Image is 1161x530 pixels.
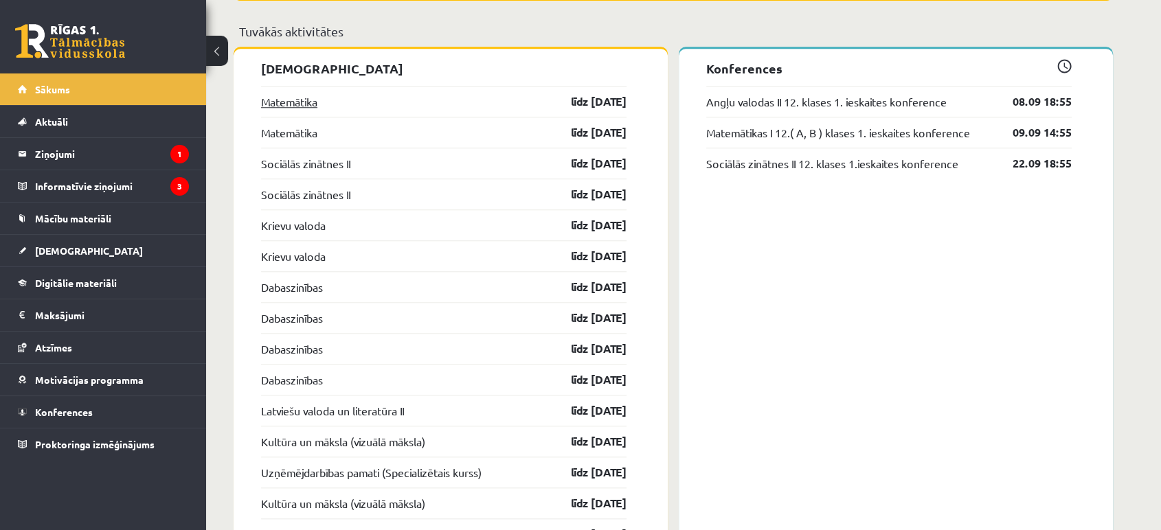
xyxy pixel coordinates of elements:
[35,373,144,386] span: Motivācijas programma
[35,438,155,450] span: Proktoringa izmēģinājums
[992,124,1072,141] a: 09.09 14:55
[547,371,627,388] a: līdz [DATE]
[35,299,189,331] legend: Maksājumi
[547,495,627,511] a: līdz [DATE]
[261,464,482,481] a: Uzņēmējdarbības pamati (Specializētais kurss)
[547,341,627,357] a: līdz [DATE]
[170,177,189,196] i: 3
[18,332,189,363] a: Atzīmes
[547,155,627,172] a: līdz [DATE]
[170,145,189,163] i: 1
[35,170,189,202] legend: Informatīvie ziņojumi
[35,212,111,224] span: Mācību materiāli
[35,138,189,170] legend: Ziņojumi
[547,433,627,450] a: līdz [DATE]
[706,59,1072,78] p: Konferences
[18,428,189,460] a: Proktoringa izmēģinājums
[261,93,317,110] a: Matemātika
[261,248,326,264] a: Krievu valoda
[261,341,323,357] a: Dabaszinības
[18,235,189,266] a: [DEMOGRAPHIC_DATA]
[35,83,70,95] span: Sākums
[706,124,970,141] a: Matemātikas I 12.( A, B ) klases 1. ieskaites konference
[706,93,947,110] a: Angļu valodas II 12. klases 1. ieskaites konference
[18,299,189,331] a: Maksājumi
[547,248,627,264] a: līdz [DATE]
[261,402,404,419] a: Latviešu valoda un literatūra II
[18,364,189,395] a: Motivācijas programma
[18,138,189,170] a: Ziņojumi1
[35,115,68,128] span: Aktuāli
[239,22,1107,41] p: Tuvākās aktivitātes
[261,155,350,172] a: Sociālās zinātnes II
[261,124,317,141] a: Matemātika
[18,170,189,202] a: Informatīvie ziņojumi3
[547,279,627,295] a: līdz [DATE]
[261,217,326,233] a: Krievu valoda
[261,59,627,78] p: [DEMOGRAPHIC_DATA]
[547,124,627,141] a: līdz [DATE]
[35,341,72,354] span: Atzīmes
[992,93,1072,110] a: 08.09 18:55
[18,106,189,137] a: Aktuāli
[261,279,323,295] a: Dabaszinības
[547,402,627,419] a: līdz [DATE]
[15,24,125,58] a: Rīgas 1. Tālmācības vidusskola
[18,267,189,299] a: Digitālie materiāli
[547,186,627,203] a: līdz [DATE]
[35,406,93,418] span: Konferences
[261,371,323,388] a: Dabaszinības
[18,203,189,234] a: Mācību materiāli
[547,464,627,481] a: līdz [DATE]
[35,277,117,289] span: Digitālie materiāli
[261,495,425,511] a: Kultūra un māksla (vizuālā māksla)
[18,73,189,105] a: Sākums
[261,310,323,326] a: Dabaszinības
[261,186,350,203] a: Sociālās zinātnes II
[547,310,627,326] a: līdz [DATE]
[547,217,627,233] a: līdz [DATE]
[18,396,189,428] a: Konferences
[992,155,1072,172] a: 22.09 18:55
[35,244,143,257] span: [DEMOGRAPHIC_DATA]
[261,433,425,450] a: Kultūra un māksla (vizuālā māksla)
[706,155,958,172] a: Sociālās zinātnes II 12. klases 1.ieskaites konference
[547,93,627,110] a: līdz [DATE]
